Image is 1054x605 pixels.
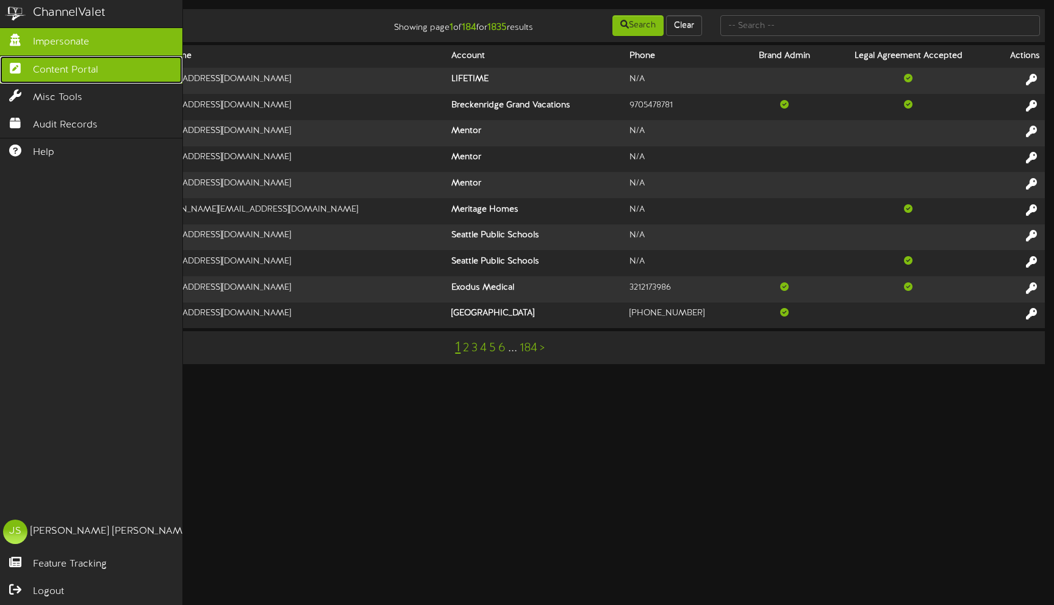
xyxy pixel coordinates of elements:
[742,45,827,68] th: Brand Admin
[450,22,453,33] strong: 1
[462,22,476,33] strong: 184
[625,68,742,94] td: N/A
[826,45,990,68] th: Legal Agreement Accepted
[3,520,27,544] div: JS
[463,342,469,355] a: 2
[446,172,625,198] th: Mentor
[146,198,446,224] td: [PERSON_NAME][EMAIL_ADDRESS][DOMAIN_NAME]
[446,94,625,120] th: Breckenridge Grand Vacations
[146,302,446,328] td: [EMAIL_ADDRESS][DOMAIN_NAME]
[146,45,446,68] th: Username
[540,342,545,355] a: >
[446,224,625,251] th: Seattle Public Schools
[625,146,742,173] td: N/A
[146,68,446,94] td: [EMAIL_ADDRESS][DOMAIN_NAME]
[33,91,82,105] span: Misc Tools
[471,342,478,355] a: 3
[33,35,89,49] span: Impersonate
[508,342,517,355] a: ...
[625,45,742,68] th: Phone
[446,146,625,173] th: Mentor
[33,557,107,571] span: Feature Tracking
[480,342,487,355] a: 4
[146,276,446,302] td: [EMAIL_ADDRESS][DOMAIN_NAME]
[146,94,446,120] td: [EMAIL_ADDRESS][DOMAIN_NAME]
[625,224,742,251] td: N/A
[446,302,625,328] th: [GEOGRAPHIC_DATA]
[625,120,742,146] td: N/A
[520,342,537,355] a: 184
[625,250,742,276] td: N/A
[487,22,507,33] strong: 1835
[489,342,496,355] a: 5
[612,15,664,36] button: Search
[33,585,64,599] span: Logout
[666,15,702,36] button: Clear
[146,172,446,198] td: [EMAIL_ADDRESS][DOMAIN_NAME]
[446,120,625,146] th: Mentor
[30,524,191,539] div: [PERSON_NAME] [PERSON_NAME]
[455,340,461,356] a: 1
[625,276,742,302] td: 3212173986
[373,14,542,35] div: Showing page of for results
[625,94,742,120] td: 9705478781
[33,118,98,132] span: Audit Records
[625,302,742,328] td: [PHONE_NUMBER]
[720,15,1040,36] input: -- Search --
[446,45,625,68] th: Account
[33,63,98,77] span: Content Portal
[446,198,625,224] th: Meritage Homes
[625,198,742,224] td: N/A
[446,276,625,302] th: Exodus Medical
[146,224,446,251] td: [EMAIL_ADDRESS][DOMAIN_NAME]
[146,146,446,173] td: [EMAIL_ADDRESS][DOMAIN_NAME]
[33,146,54,160] span: Help
[498,342,506,355] a: 6
[146,120,446,146] td: [EMAIL_ADDRESS][DOMAIN_NAME]
[446,68,625,94] th: LIFETIME
[33,4,106,22] div: ChannelValet
[990,45,1045,68] th: Actions
[625,172,742,198] td: N/A
[146,250,446,276] td: [EMAIL_ADDRESS][DOMAIN_NAME]
[446,250,625,276] th: Seattle Public Schools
